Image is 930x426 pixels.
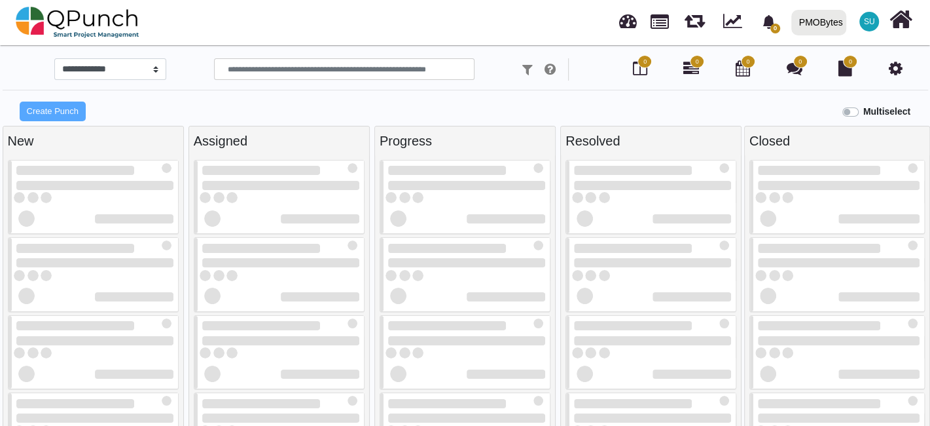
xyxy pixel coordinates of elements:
i: Document Library [838,60,852,76]
b: Multiselect [863,106,910,117]
a: bell fill0 [754,1,786,42]
div: Assigned [194,131,365,151]
div: Dynamic Report [717,1,754,44]
span: SU [864,18,875,26]
span: 0 [770,24,780,33]
svg: bell fill [762,15,776,29]
span: 0 [696,58,699,67]
span: 0 [643,58,647,67]
div: Progress [380,131,550,151]
div: Closed [749,131,925,151]
span: Safi Ullah [859,12,879,31]
span: Projects [651,9,669,29]
i: e.g: punch or !ticket or &category or #label or @username or $priority or *iteration or ^addition... [544,63,555,76]
div: Notification [757,10,780,33]
i: Punch Discussion [787,60,802,76]
span: 0 [849,58,852,67]
a: SU [851,1,887,43]
div: Resolved [565,131,736,151]
span: 0 [746,58,749,67]
span: 0 [798,58,802,67]
button: Create Punch [20,102,86,121]
span: Iteration [685,7,705,28]
div: New [8,131,179,151]
a: 0 [683,66,699,76]
i: Home [889,7,912,32]
i: Gantt [683,60,699,76]
img: qpunch-sp.fa6292f.png [16,3,139,42]
div: PMOBytes [799,11,843,34]
i: Board [632,60,647,76]
a: PMOBytes [785,1,851,44]
span: Dashboard [619,8,637,28]
i: Calendar [736,60,750,76]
